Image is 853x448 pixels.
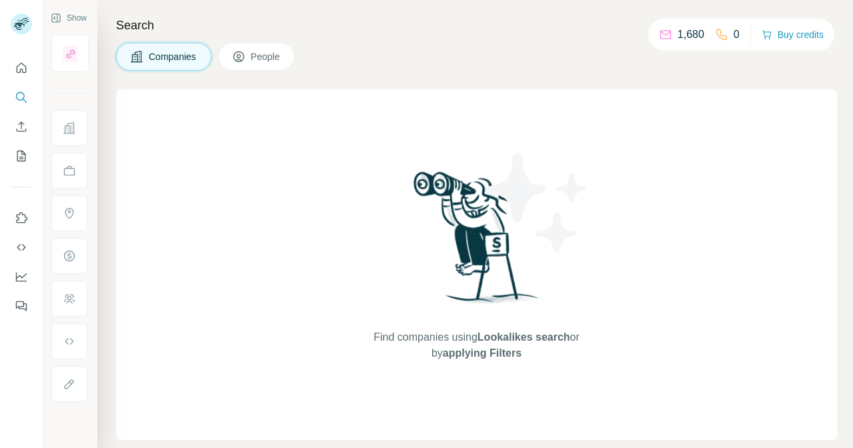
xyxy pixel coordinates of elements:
[11,265,32,289] button: Dashboard
[11,115,32,139] button: Enrich CSV
[443,347,522,359] span: applying Filters
[678,27,704,43] p: 1,680
[251,50,281,63] span: People
[11,85,32,109] button: Search
[116,16,837,35] h4: Search
[149,50,197,63] span: Companies
[11,206,32,230] button: Use Surfe on LinkedIn
[477,143,597,263] img: Surfe Illustration - Stars
[11,294,32,318] button: Feedback
[11,56,32,80] button: Quick start
[478,331,570,343] span: Lookalikes search
[762,25,824,44] button: Buy credits
[407,168,546,317] img: Surfe Illustration - Woman searching with binoculars
[11,144,32,168] button: My lists
[734,27,740,43] p: 0
[41,8,96,28] button: Show
[369,329,583,361] span: Find companies using or by
[11,235,32,259] button: Use Surfe API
